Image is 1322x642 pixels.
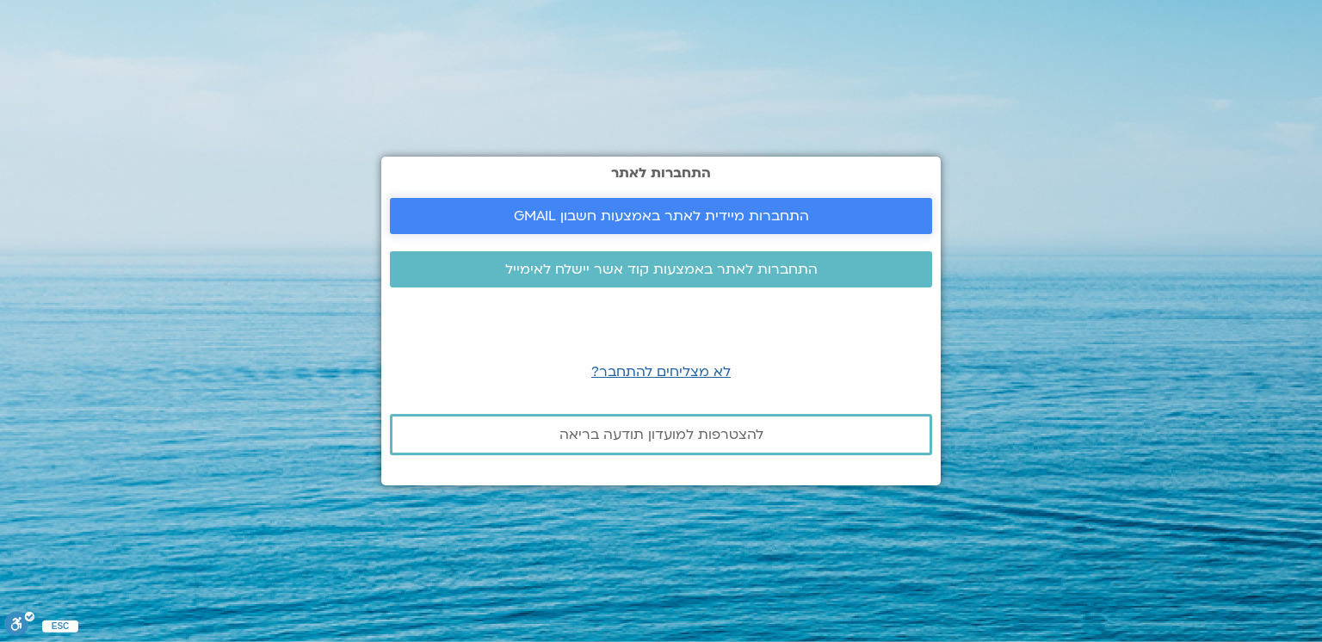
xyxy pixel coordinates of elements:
[559,427,763,442] span: להצטרפות למועדון תודעה בריאה
[505,262,818,277] span: התחברות לאתר באמצעות קוד אשר יישלח לאימייל
[390,165,932,181] h2: התחברות לאתר
[514,208,809,224] span: התחברות מיידית לאתר באמצעות חשבון GMAIL
[390,414,932,455] a: להצטרפות למועדון תודעה בריאה
[390,198,932,234] a: התחברות מיידית לאתר באמצעות חשבון GMAIL
[591,362,731,381] a: לא מצליחים להתחבר?
[390,251,932,287] a: התחברות לאתר באמצעות קוד אשר יישלח לאימייל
